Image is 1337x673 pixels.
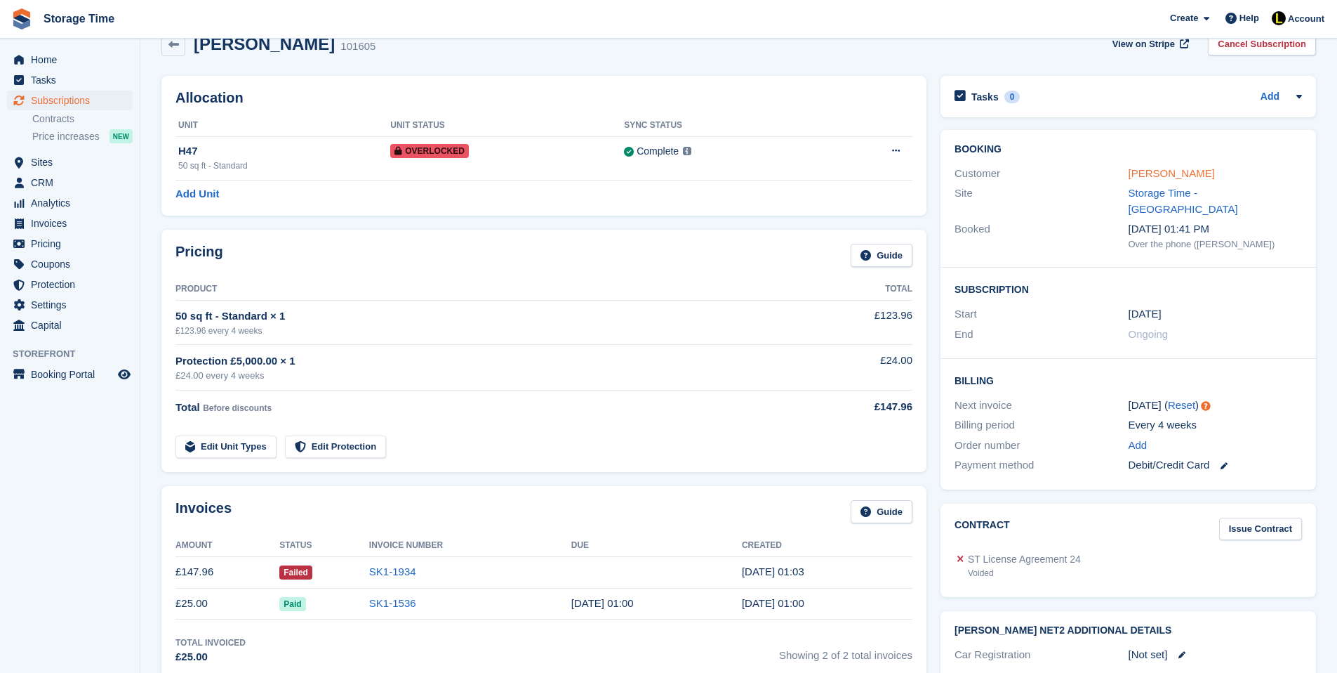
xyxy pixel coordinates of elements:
[1260,89,1279,105] a: Add
[954,327,1128,343] div: End
[1129,167,1215,179] a: [PERSON_NAME]
[7,214,133,233] a: menu
[31,193,115,213] span: Analytics
[31,365,115,384] span: Booking Portal
[954,417,1128,433] div: Billing period
[31,254,115,274] span: Coupons
[799,399,912,415] div: £147.96
[31,275,115,294] span: Protection
[799,345,912,391] td: £24.00
[1168,399,1195,411] a: Reset
[31,315,115,335] span: Capital
[175,556,279,588] td: £147.96
[175,186,219,202] a: Add Unit
[1107,32,1192,55] a: View on Stripe
[1208,32,1316,55] a: Cancel Subscription
[799,300,912,344] td: £123.96
[109,129,133,143] div: NEW
[571,535,742,557] th: Due
[1129,398,1302,414] div: [DATE] ( )
[1129,647,1302,663] div: [Not set]
[31,234,115,254] span: Pricing
[1129,328,1169,340] span: Ongoing
[175,115,390,137] th: Unit
[7,50,133,70] a: menu
[1129,187,1238,215] a: Storage Time - [GEOGRAPHIC_DATA]
[7,275,133,294] a: menu
[369,535,571,557] th: Invoice Number
[175,353,799,370] div: Protection £5,000.00 × 1
[1129,221,1302,237] div: [DATE] 01:41 PM
[571,597,634,609] time: 2025-08-16 00:00:00 UTC
[1288,12,1324,26] span: Account
[954,398,1128,414] div: Next invoice
[1170,11,1198,25] span: Create
[175,500,232,523] h2: Invoices
[7,234,133,254] a: menu
[1129,417,1302,433] div: Every 4 weeks
[7,193,133,213] a: menu
[954,647,1128,663] div: Car Registration
[624,115,825,137] th: Sync Status
[1129,237,1302,251] div: Over the phone ([PERSON_NAME])
[7,315,133,335] a: menu
[31,50,115,70] span: Home
[38,7,120,30] a: Storage Time
[7,91,133,110] a: menu
[968,567,1081,580] div: Voided
[279,597,305,611] span: Paid
[279,535,369,557] th: Status
[31,152,115,172] span: Sites
[954,185,1128,217] div: Site
[851,244,912,267] a: Guide
[1129,457,1302,473] div: Debit/Credit Card
[742,566,804,577] time: 2025-09-12 00:03:40 UTC
[175,588,279,620] td: £25.00
[175,244,223,267] h2: Pricing
[7,365,133,384] a: menu
[1272,11,1286,25] img: Laaibah Sarwar
[13,347,140,361] span: Storefront
[1112,37,1175,51] span: View on Stripe
[954,144,1302,155] h2: Booking
[194,34,335,53] h2: [PERSON_NAME]
[954,166,1128,182] div: Customer
[369,566,416,577] a: SK1-1934
[31,91,115,110] span: Subscriptions
[32,112,133,126] a: Contracts
[7,173,133,192] a: menu
[175,401,200,413] span: Total
[116,366,133,383] a: Preview store
[178,159,390,172] div: 50 sq ft - Standard
[954,438,1128,454] div: Order number
[7,254,133,274] a: menu
[799,278,912,301] th: Total
[31,70,115,90] span: Tasks
[175,308,799,325] div: 50 sq ft - Standard × 1
[31,295,115,315] span: Settings
[175,535,279,557] th: Amount
[954,282,1302,296] h2: Subscription
[779,636,912,665] span: Showing 2 of 2 total invoices
[175,325,799,337] div: £123.96 every 4 weeks
[954,373,1302,387] h2: Billing
[11,8,32,30] img: stora-icon-8386f47178a22dfd0bd8f6a31ec36ba5ce8667c1dd55bd0f319d3a0aa187defe.svg
[175,636,246,649] div: Total Invoiced
[954,457,1128,473] div: Payment method
[7,295,133,315] a: menu
[1219,518,1302,541] a: Issue Contract
[175,649,246,665] div: £25.00
[390,115,624,137] th: Unit Status
[31,173,115,192] span: CRM
[1199,400,1212,412] div: Tooltip anchor
[390,144,469,158] span: Overlocked
[954,306,1128,322] div: Start
[203,403,272,413] span: Before discounts
[32,129,133,144] a: Price increases NEW
[683,147,691,155] img: icon-info-grey-7440780725fd019a000dd9b08b2336e03edf1995a4989e88bcd33f0948082b44.svg
[175,90,912,106] h2: Allocation
[1004,91,1020,103] div: 0
[285,436,386,459] a: Edit Protection
[175,436,277,459] a: Edit Unit Types
[954,221,1128,251] div: Booked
